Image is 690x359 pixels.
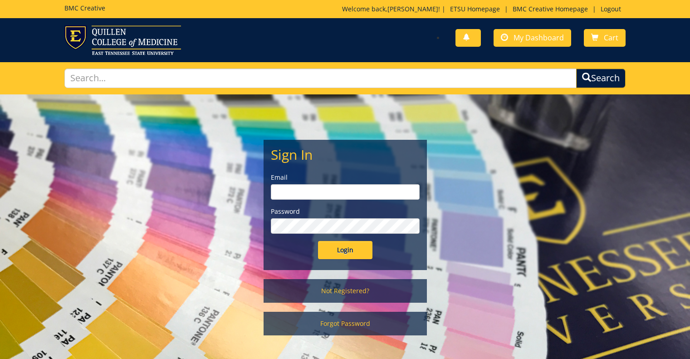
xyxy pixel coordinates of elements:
[342,5,626,14] p: Welcome back, ! | | |
[445,5,504,13] a: ETSU Homepage
[508,5,592,13] a: BMC Creative Homepage
[64,5,105,11] h5: BMC Creative
[64,69,577,88] input: Search...
[387,5,438,13] a: [PERSON_NAME]
[584,29,626,47] a: Cart
[264,279,427,303] a: Not Registered?
[494,29,571,47] a: My Dashboard
[271,173,420,182] label: Email
[271,147,420,162] h2: Sign In
[576,69,626,88] button: Search
[514,33,564,43] span: My Dashboard
[318,241,372,259] input: Login
[64,25,181,55] img: ETSU logo
[271,207,420,216] label: Password
[604,33,618,43] span: Cart
[264,312,427,335] a: Forgot Password
[596,5,626,13] a: Logout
